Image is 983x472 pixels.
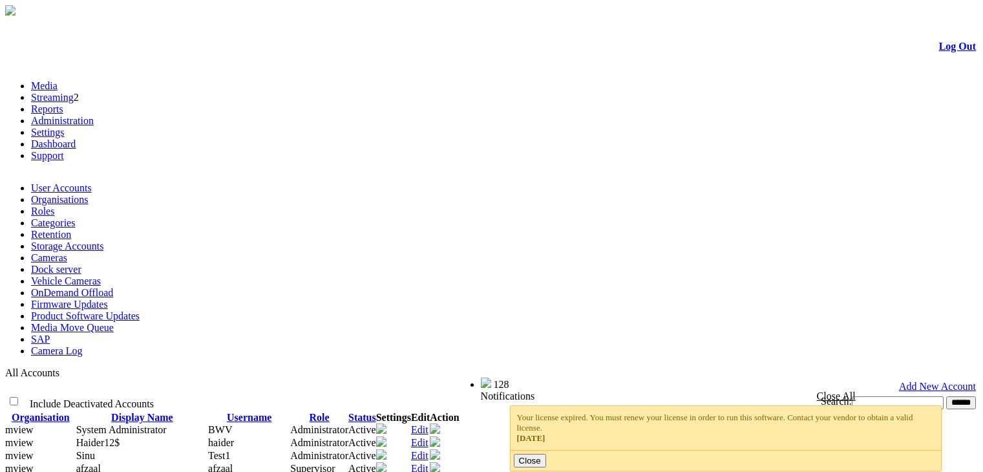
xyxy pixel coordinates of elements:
a: Streaming [31,92,74,103]
a: Firmware Updates [31,299,108,310]
span: haider [208,437,234,448]
button: Close [514,454,546,467]
img: bell25.png [481,378,491,388]
span: [DATE] [517,433,545,443]
a: Storage Accounts [31,241,103,252]
a: SAP [31,334,50,345]
div: Your license expired. You must renew your license in order to run this software. Contact your ven... [517,413,935,444]
a: Roles [31,206,54,217]
a: Administration [31,115,94,126]
span: BWV [208,424,232,435]
span: Contact Method: SMS and Email [76,437,120,448]
a: Close All [817,391,856,402]
span: Contact Method: None [76,424,167,435]
a: Support [31,150,64,161]
span: mview [5,437,34,448]
a: Retention [31,229,71,240]
span: Test1 [208,450,230,461]
a: Display Name [111,412,173,423]
a: Log Out [939,41,976,52]
a: Organisations [31,194,89,205]
a: Media [31,80,58,91]
span: mview [5,450,34,461]
div: Notifications [481,391,951,402]
a: Username [227,412,271,423]
a: Cameras [31,252,67,263]
a: OnDemand Offload [31,287,113,298]
span: 128 [494,379,509,390]
a: Media Move Queue [31,322,114,333]
a: Camera Log [31,345,83,356]
a: Product Software Updates [31,310,140,321]
span: Include Deactivated Accounts [30,398,154,409]
a: Reports [31,103,63,114]
span: Welcome, System Administrator (Administrator) [291,378,455,388]
span: mview [5,424,34,435]
span: Contact Method: SMS and Email [76,450,95,461]
a: Settings [31,127,65,138]
img: arrow-3.png [5,5,16,16]
a: Dashboard [31,138,76,149]
span: 2 [74,92,79,103]
a: Categories [31,217,75,228]
a: Organisation [12,412,70,423]
a: User Accounts [31,182,92,193]
span: All Accounts [5,367,59,378]
a: Vehicle Cameras [31,275,101,286]
a: Dock server [31,264,81,275]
